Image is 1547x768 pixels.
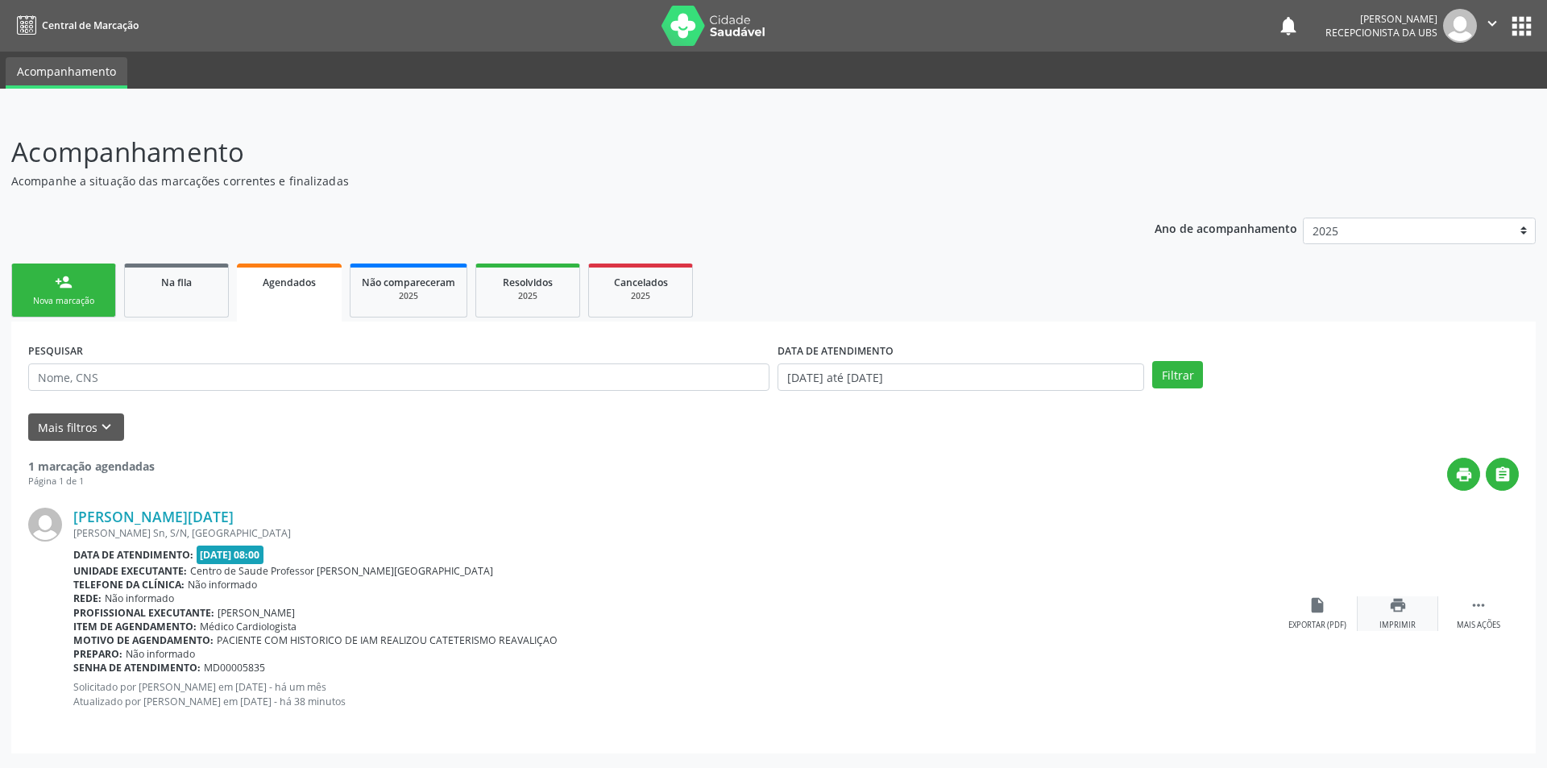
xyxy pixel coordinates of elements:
[197,546,264,564] span: [DATE] 08:00
[217,633,558,647] span: PACIENTE COM HISTORICO DE IAM REALIZOU CATETERISMO REAVALIÇAO
[487,290,568,302] div: 2025
[1477,9,1508,43] button: 
[188,578,257,592] span: Não informado
[73,620,197,633] b: Item de agendamento:
[73,680,1277,708] p: Solicitado por [PERSON_NAME] em [DATE] - há um mês Atualizado por [PERSON_NAME] em [DATE] - há 38...
[200,620,297,633] span: Médico Cardiologista
[28,363,769,391] input: Nome, CNS
[1455,466,1473,484] i: print
[11,172,1078,189] p: Acompanhe a situação das marcações correntes e finalizadas
[1389,596,1407,614] i: print
[73,661,201,675] b: Senha de atendimento:
[23,295,104,307] div: Nova marcação
[55,273,73,291] div: person_add
[11,132,1078,172] p: Acompanhamento
[73,633,214,647] b: Motivo de agendamento:
[73,564,187,578] b: Unidade executante:
[73,578,185,592] b: Telefone da clínica:
[778,363,1144,391] input: Selecione um intervalo
[1494,466,1512,484] i: 
[73,548,193,562] b: Data de atendimento:
[1277,15,1300,37] button: notifications
[1325,26,1437,39] span: Recepcionista da UBS
[1486,458,1519,491] button: 
[1443,9,1477,43] img: img
[161,276,192,289] span: Na fila
[362,290,455,302] div: 2025
[1470,596,1487,614] i: 
[218,606,295,620] span: [PERSON_NAME]
[614,276,668,289] span: Cancelados
[126,647,195,661] span: Não informado
[190,564,493,578] span: Centro de Saude Professor [PERSON_NAME][GEOGRAPHIC_DATA]
[503,276,553,289] span: Resolvidos
[1288,620,1346,631] div: Exportar (PDF)
[6,57,127,89] a: Acompanhamento
[1309,596,1326,614] i: insert_drive_file
[42,19,139,32] span: Central de Marcação
[1483,15,1501,32] i: 
[1457,620,1500,631] div: Mais ações
[263,276,316,289] span: Agendados
[1447,458,1480,491] button: print
[28,475,155,488] div: Página 1 de 1
[11,12,139,39] a: Central de Marcação
[73,647,122,661] b: Preparo:
[1155,218,1297,238] p: Ano de acompanhamento
[73,606,214,620] b: Profissional executante:
[778,338,894,363] label: DATA DE ATENDIMENTO
[1379,620,1416,631] div: Imprimir
[73,592,102,605] b: Rede:
[362,276,455,289] span: Não compareceram
[105,592,174,605] span: Não informado
[1325,12,1437,26] div: [PERSON_NAME]
[28,338,83,363] label: PESQUISAR
[28,508,62,542] img: img
[1508,12,1536,40] button: apps
[204,661,265,675] span: MD00005835
[73,508,234,525] a: [PERSON_NAME][DATE]
[28,413,124,442] button: Mais filtroskeyboard_arrow_down
[28,459,155,474] strong: 1 marcação agendadas
[73,526,1277,540] div: [PERSON_NAME] Sn, S/N, [GEOGRAPHIC_DATA]
[1152,361,1203,388] button: Filtrar
[97,418,115,436] i: keyboard_arrow_down
[600,290,681,302] div: 2025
